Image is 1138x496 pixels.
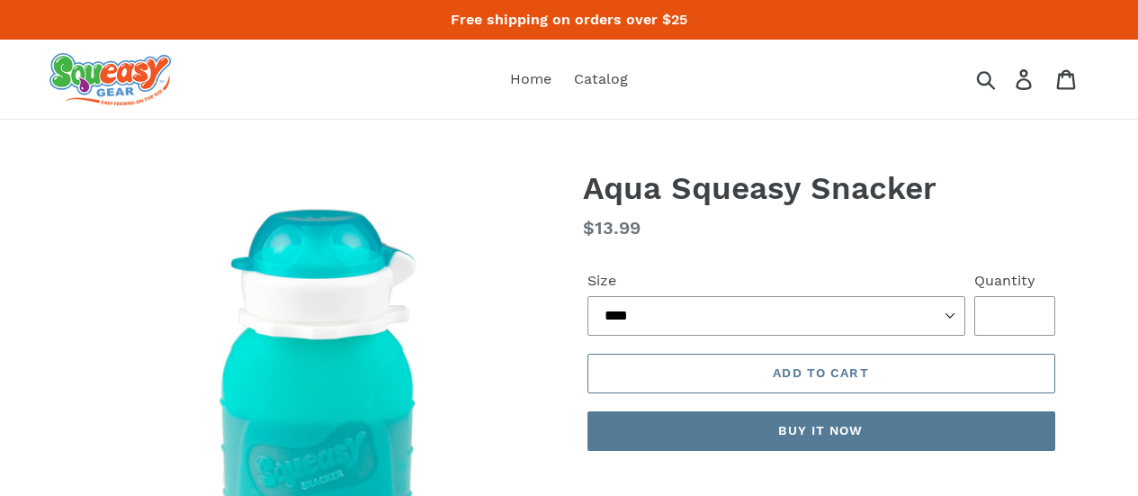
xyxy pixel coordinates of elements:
[501,66,560,93] a: Home
[773,365,868,380] span: Add to cart
[587,354,1055,393] button: Add to cart
[583,169,1060,207] h1: Aqua Squeasy Snacker
[49,53,171,105] img: squeasy gear snacker portable food pouch
[565,66,637,93] a: Catalog
[583,217,641,239] span: $13.99
[587,270,965,292] label: Size
[574,70,628,88] span: Catalog
[974,270,1055,292] label: Quantity
[510,70,551,88] span: Home
[587,411,1055,451] button: Buy it now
